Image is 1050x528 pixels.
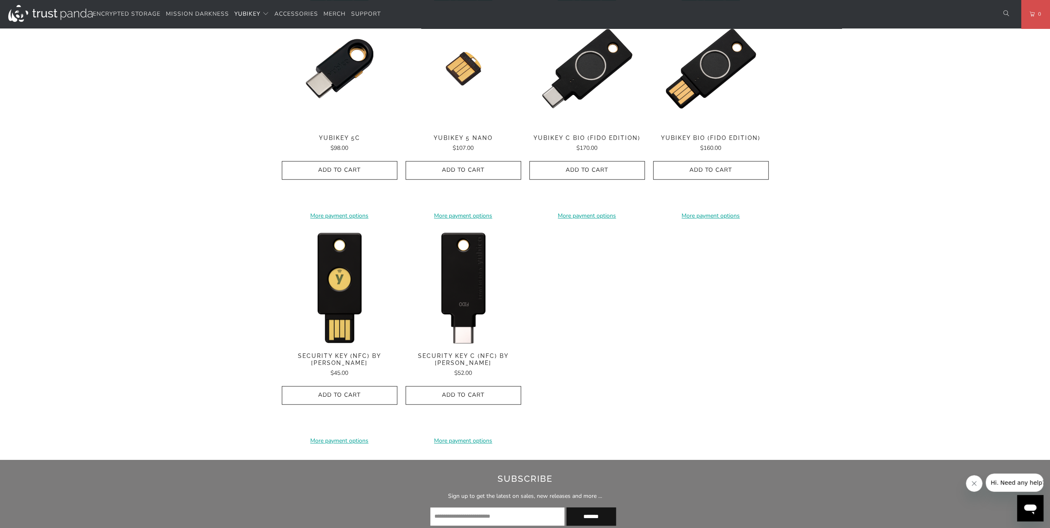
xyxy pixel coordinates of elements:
[1017,495,1043,521] iframe: Button to launch messaging window
[406,135,521,142] span: YubiKey 5 Nano
[209,492,841,501] p: Sign up to get the latest on sales, new releases and more …
[282,353,397,367] span: Security Key (NFC) by [PERSON_NAME]
[282,436,397,445] a: More payment options
[406,353,521,378] a: Security Key C (NFC) by [PERSON_NAME] $52.00
[290,167,389,174] span: Add to Cart
[653,135,769,142] span: YubiKey Bio (FIDO Edition)
[5,6,59,12] span: Hi. Need any help?
[529,161,645,180] button: Add to Cart
[209,472,841,485] h2: Subscribe
[351,10,381,18] span: Support
[282,386,397,405] button: Add to Cart
[406,229,521,344] a: Security Key C (NFC) by Yubico - Trust Panda Security Key C (NFC) by Yubico - Trust Panda
[414,392,512,399] span: Add to Cart
[406,11,521,126] a: YubiKey 5 Nano - Trust Panda YubiKey 5 Nano - Trust Panda
[529,211,645,220] a: More payment options
[234,10,260,18] span: YubiKey
[330,369,348,377] span: $45.00
[93,5,160,24] a: Encrypted Storage
[406,161,521,180] button: Add to Cart
[8,5,93,22] img: Trust Panda Australia
[93,5,381,24] nav: Translation missing: en.navigation.header.main_nav
[351,5,381,24] a: Support
[529,11,645,126] img: YubiKey C Bio (FIDO Edition) - Trust Panda
[453,144,474,152] span: $107.00
[290,392,389,399] span: Add to Cart
[406,229,521,344] img: Security Key C (NFC) by Yubico - Trust Panda
[406,211,521,220] a: More payment options
[323,5,346,24] a: Merch
[406,353,521,367] span: Security Key C (NFC) by [PERSON_NAME]
[538,167,636,174] span: Add to Cart
[966,475,982,492] iframe: Close message
[414,167,512,174] span: Add to Cart
[323,10,346,18] span: Merch
[406,11,521,126] img: YubiKey 5 Nano - Trust Panda
[282,229,397,344] a: Security Key (NFC) by Yubico - Trust Panda Security Key (NFC) by Yubico - Trust Panda
[986,474,1043,492] iframe: Message from company
[282,161,397,180] button: Add to Cart
[406,135,521,153] a: YubiKey 5 Nano $107.00
[166,10,229,18] span: Mission Darkness
[529,135,645,142] span: YubiKey C Bio (FIDO Edition)
[653,211,769,220] a: More payment options
[576,144,597,152] span: $170.00
[653,135,769,153] a: YubiKey Bio (FIDO Edition) $160.00
[330,144,348,152] span: $98.00
[653,11,769,126] a: YubiKey Bio (FIDO Edition) - Trust Panda YubiKey Bio (FIDO Edition) - Trust Panda
[234,5,269,24] summary: YubiKey
[653,11,769,126] img: YubiKey Bio (FIDO Edition) - Trust Panda
[406,436,521,445] a: More payment options
[274,5,318,24] a: Accessories
[1035,9,1041,19] span: 0
[93,10,160,18] span: Encrypted Storage
[282,353,397,378] a: Security Key (NFC) by [PERSON_NAME] $45.00
[282,211,397,220] a: More payment options
[529,11,645,126] a: YubiKey C Bio (FIDO Edition) - Trust Panda YubiKey C Bio (FIDO Edition) - Trust Panda
[529,135,645,153] a: YubiKey C Bio (FIDO Edition) $170.00
[662,167,760,174] span: Add to Cart
[406,386,521,405] button: Add to Cart
[700,144,721,152] span: $160.00
[282,135,397,153] a: YubiKey 5C $98.00
[274,10,318,18] span: Accessories
[282,229,397,344] img: Security Key (NFC) by Yubico - Trust Panda
[282,135,397,142] span: YubiKey 5C
[454,369,472,377] span: $52.00
[282,11,397,126] img: YubiKey 5C - Trust Panda
[653,161,769,180] button: Add to Cart
[282,11,397,126] a: YubiKey 5C - Trust Panda YubiKey 5C - Trust Panda
[166,5,229,24] a: Mission Darkness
